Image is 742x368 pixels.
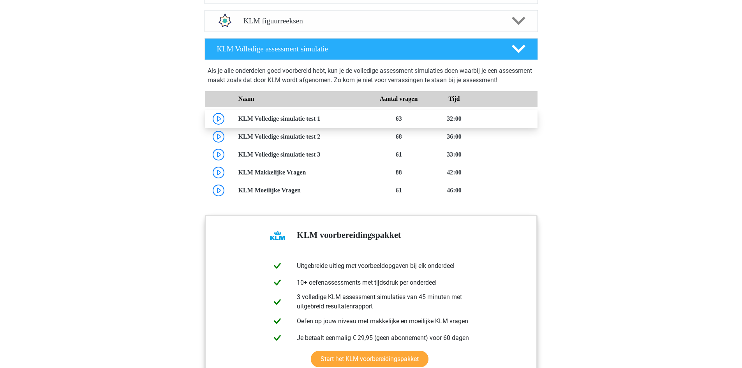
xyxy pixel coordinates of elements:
div: KLM Volledige simulatie test 2 [233,132,371,141]
div: Aantal vragen [371,94,426,104]
a: Start het KLM voorbereidingspakket [311,351,428,367]
a: KLM Volledige assessment simulatie [201,38,541,60]
div: Als je alle onderdelen goed voorbereid hebt, kun je de volledige assessment simulaties doen waarb... [208,66,535,88]
div: KLM Volledige simulatie test 1 [233,114,371,123]
div: KLM Moeilijke Vragen [233,186,371,195]
img: figuurreeksen [214,11,234,31]
div: KLM Makkelijke Vragen [233,168,371,177]
div: KLM Volledige simulatie test 3 [233,150,371,159]
h4: KLM Volledige assessment simulatie [217,44,499,53]
a: figuurreeksen KLM figuurreeksen [201,10,541,32]
h4: KLM figuurreeksen [243,16,499,25]
div: Naam [233,94,371,104]
div: Tijd [427,94,482,104]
